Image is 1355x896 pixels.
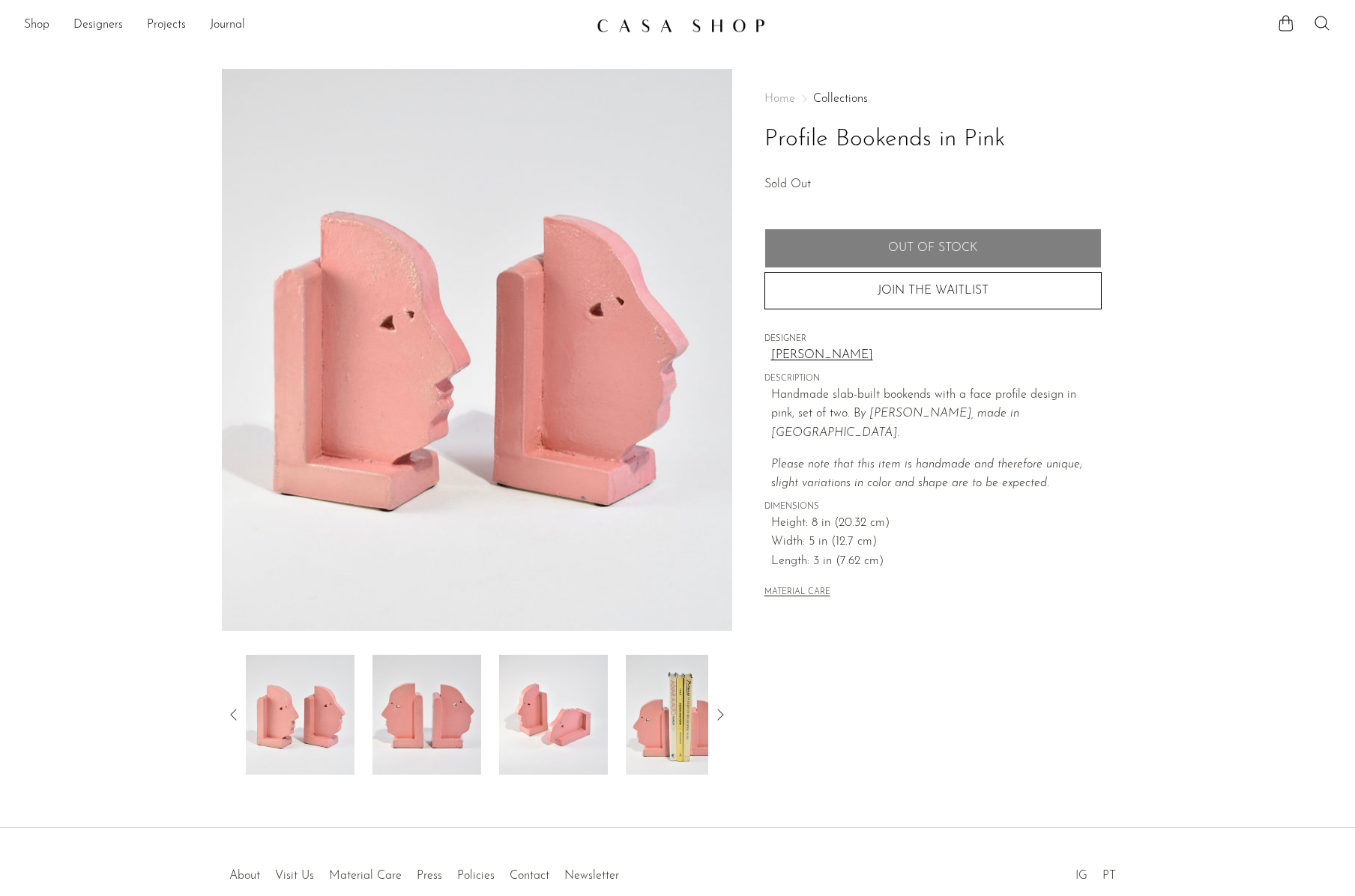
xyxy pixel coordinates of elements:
[771,458,1082,490] em: Please note that this item is handmade and therefore unique; slight variations in color and shape...
[764,93,1102,105] nav: Breadcrumbs
[372,655,481,775] img: Profile Bookends in Pink
[771,533,1102,552] span: Width: 5 in (12.7 cm)
[764,121,1102,159] h1: Profile Bookends in Pink
[24,16,49,35] a: Shop
[417,870,442,882] a: Press
[771,408,1019,439] em: y [PERSON_NAME], made in [GEOGRAPHIC_DATA].
[222,69,732,631] img: Profile Bookends in Pink
[1102,870,1116,882] a: PT
[771,552,1102,572] span: Length: 3 in (7.62 cm)
[222,858,627,886] ul: Quick links
[764,500,1102,514] span: DIMENSIONS
[73,16,123,35] a: Designers
[24,13,585,38] ul: NEW HEADER MENU
[457,870,495,882] a: Policies
[626,655,734,775] img: Profile Bookends in Pink
[275,870,314,882] a: Visit Us
[764,178,811,190] span: Sold Out
[147,16,186,35] a: Projects
[1068,858,1123,886] ul: Social Medias
[246,655,354,775] img: Profile Bookends in Pink
[764,228,1102,267] button: Add to cart
[510,870,549,882] a: Contact
[771,514,1102,533] span: Height: 8 in (20.32 cm)
[24,13,585,38] nav: Desktop navigation
[229,870,260,882] a: About
[499,655,608,775] img: Profile Bookends in Pink
[764,372,1102,386] span: DESCRIPTION
[764,587,830,599] button: MATERIAL CARE
[329,870,402,882] a: Material Care
[771,386,1102,444] p: Handmade slab-built bookends with a face profile design in pink, set of two. B
[210,16,245,35] a: Journal
[813,93,868,105] a: Collections
[771,346,1102,366] a: [PERSON_NAME]
[888,241,977,255] span: Out of stock
[764,93,795,105] span: Home
[764,272,1102,309] button: JOIN THE WAITLIST
[1075,870,1087,882] a: IG
[764,333,1102,346] span: DESIGNER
